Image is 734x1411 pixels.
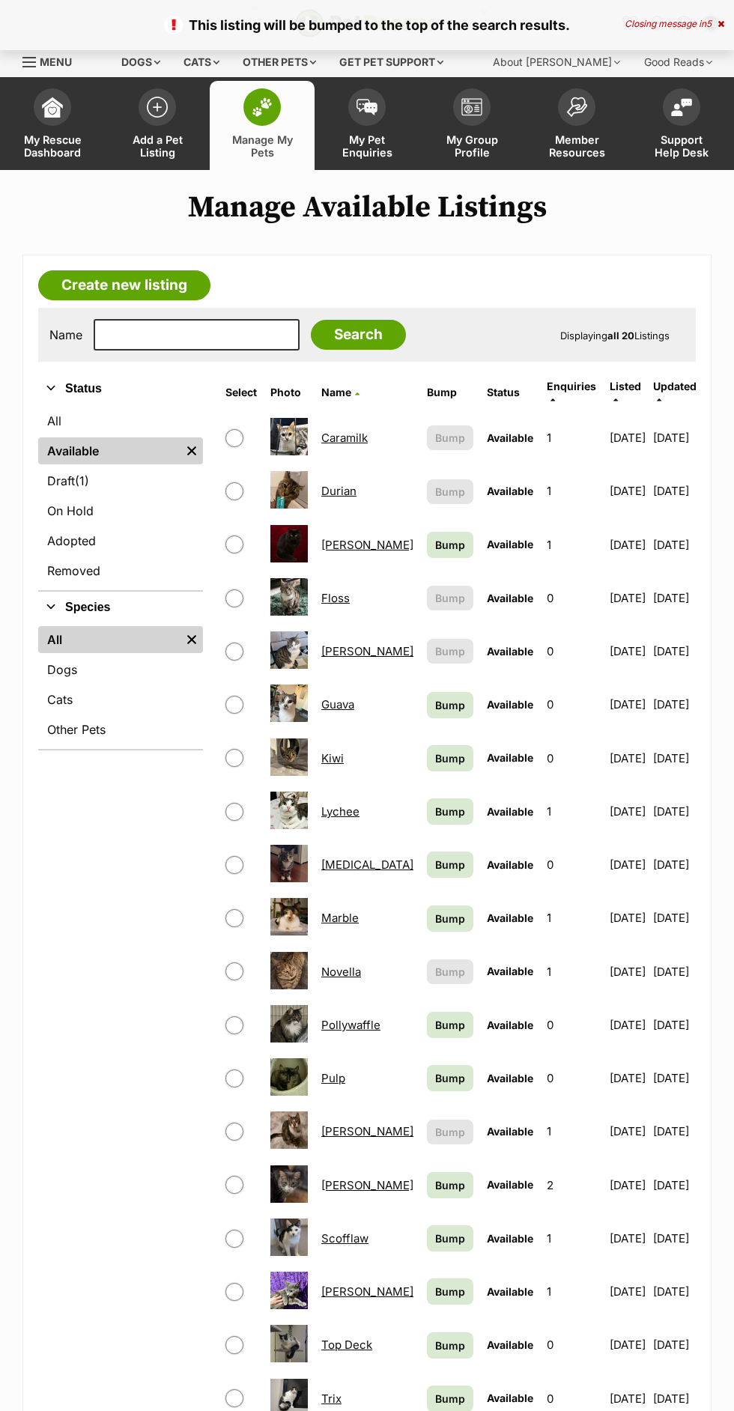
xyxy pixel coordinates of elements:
[706,18,712,29] span: 5
[427,1120,473,1144] button: Bump
[487,1019,533,1031] span: Available
[653,412,697,464] td: [DATE]
[435,911,465,926] span: Bump
[427,852,473,878] a: Bump
[653,1213,697,1264] td: [DATE]
[111,47,171,77] div: Dogs
[648,133,715,159] span: Support Help Desk
[427,1332,473,1359] a: Bump
[315,81,419,170] a: My Pet Enquiries
[38,404,203,590] div: Status
[604,946,652,998] td: [DATE]
[604,519,652,571] td: [DATE]
[147,97,168,118] img: add-pet-listing-icon-0afa8454b4691262ce3f59096e99ab1cd57d4a30225e0717b998d2c9b9846f56.svg
[329,47,454,77] div: Get pet support
[427,586,473,610] button: Bump
[435,1124,465,1140] span: Bump
[333,133,401,159] span: My Pet Enquiries
[487,431,533,444] span: Available
[427,798,473,825] a: Bump
[105,81,210,170] a: Add a Pet Listing
[487,911,533,924] span: Available
[604,625,652,677] td: [DATE]
[604,1213,652,1264] td: [DATE]
[487,1392,533,1404] span: Available
[653,625,697,677] td: [DATE]
[321,1338,372,1352] a: Top Deck
[541,839,602,890] td: 0
[321,538,413,552] a: [PERSON_NAME]
[181,626,203,653] a: Remove filter
[435,484,465,500] span: Bump
[604,1319,652,1371] td: [DATE]
[653,839,697,890] td: [DATE]
[38,407,203,434] a: All
[625,19,724,29] div: Closing message in
[435,1177,465,1193] span: Bump
[321,751,344,765] a: Kiwi
[653,1319,697,1371] td: [DATE]
[219,374,263,410] th: Select
[42,97,63,118] img: dashboard-icon-eb2f2d2d3e046f16d808141f083e7271f6b2e854fb5c12c21221c1fb7104beca.svg
[435,1338,465,1353] span: Bump
[357,99,377,115] img: pet-enquiries-icon-7e3ad2cf08bfb03b45e93fb7055b45f3efa6380592205ae92323e6603595dc1f.svg
[487,1285,533,1298] span: Available
[541,465,602,517] td: 1
[487,538,533,550] span: Available
[321,386,351,398] span: Name
[427,1012,473,1038] a: Bump
[427,639,473,664] button: Bump
[321,1018,380,1032] a: Pollywaffle
[38,626,181,653] a: All
[487,858,533,871] span: Available
[541,679,602,730] td: 0
[653,732,697,784] td: [DATE]
[427,1225,473,1251] a: Bump
[541,519,602,571] td: 1
[321,1284,413,1299] a: [PERSON_NAME]
[653,572,697,624] td: [DATE]
[487,645,533,658] span: Available
[427,1172,473,1198] a: Bump
[321,697,354,711] a: Guava
[427,745,473,771] a: Bump
[653,999,697,1051] td: [DATE]
[435,750,465,766] span: Bump
[541,892,602,944] td: 1
[173,47,230,77] div: Cats
[541,946,602,998] td: 1
[321,804,360,819] a: Lychee
[541,786,602,837] td: 1
[610,380,641,392] span: Listed
[634,47,723,77] div: Good Reads
[541,625,602,677] td: 0
[321,431,368,445] a: Caramilk
[321,386,360,398] a: Name
[487,592,533,604] span: Available
[541,1266,602,1317] td: 1
[604,786,652,837] td: [DATE]
[604,999,652,1051] td: [DATE]
[427,532,473,558] a: Bump
[427,1065,473,1091] a: Bump
[487,698,533,711] span: Available
[435,590,465,606] span: Bump
[38,686,203,713] a: Cats
[653,1105,697,1157] td: [DATE]
[541,572,602,624] td: 0
[427,479,473,504] button: Bump
[22,47,82,74] a: Menu
[438,133,506,159] span: My Group Profile
[560,330,670,342] span: Displaying Listings
[541,1105,602,1157] td: 1
[653,380,697,392] span: Updated
[653,679,697,730] td: [DATE]
[487,485,533,497] span: Available
[38,623,203,749] div: Species
[604,1159,652,1211] td: [DATE]
[435,643,465,659] span: Bump
[49,328,82,342] label: Name
[38,527,203,554] a: Adopted
[419,81,524,170] a: My Group Profile
[604,465,652,517] td: [DATE]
